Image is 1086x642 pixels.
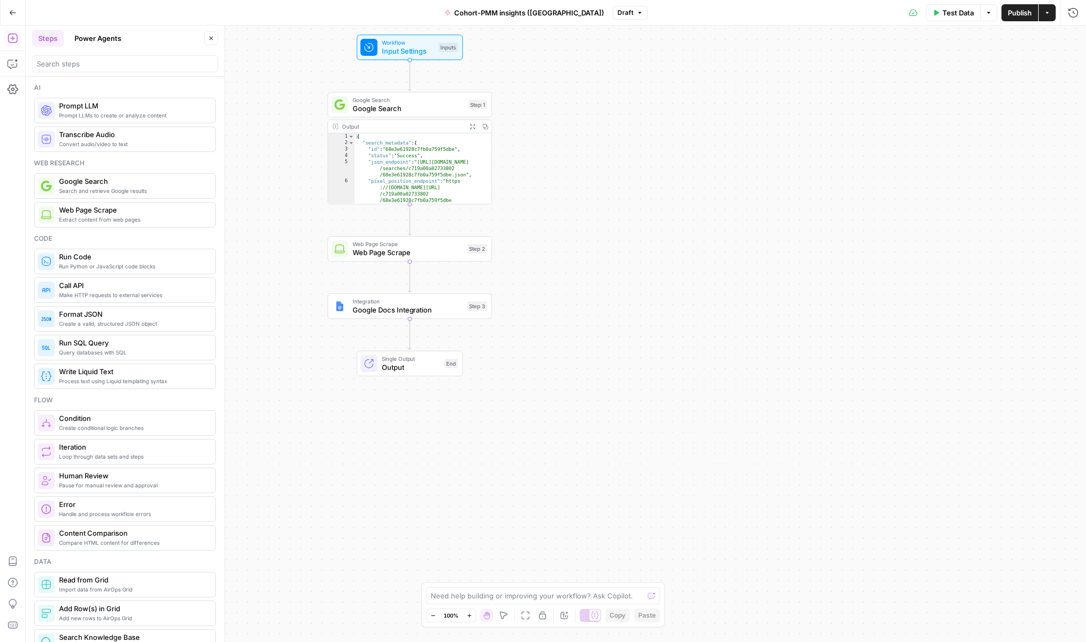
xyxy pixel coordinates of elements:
[634,609,660,622] button: Paste
[328,146,355,153] div: 3
[59,337,207,348] span: Run SQL Query
[348,133,354,140] span: Toggle code folding, rows 1 through 179
[617,8,633,18] span: Draft
[467,244,487,254] div: Step 2
[59,100,207,111] span: Prompt LLM
[59,377,207,385] span: Process text using Liquid templating syntax
[59,413,207,424] span: Condition
[467,301,487,311] div: Step 3
[438,4,611,21] button: Cohort-PMM insights ([GEOGRAPHIC_DATA])
[328,133,355,140] div: 1
[59,309,207,319] span: Format JSON
[59,280,207,291] span: Call API
[382,46,435,56] span: Input Settings
[328,140,355,146] div: 2
[59,538,207,547] span: Compare HTML content for differences
[328,236,492,261] div: Web Page ScrapeWeb Page ScrapeStep 2
[34,83,216,92] div: Ai
[59,176,207,187] span: Google Search
[1008,7,1032,18] span: Publish
[609,611,625,620] span: Copy
[408,261,412,292] g: Edge from step_2 to step_3
[59,251,207,262] span: Run Code
[353,305,463,315] span: Google Docs Integration
[408,60,412,91] g: Edge from start to step_1
[613,6,648,20] button: Draft
[59,291,207,299] span: Make HTTP requests to external services
[59,424,207,432] span: Create conditional logic branches
[59,205,207,215] span: Web Page Scrape
[34,234,216,243] div: Code
[34,557,216,567] div: Data
[328,35,492,60] div: WorkflowInput SettingsInputs
[37,58,213,69] input: Search steps
[328,293,492,319] div: IntegrationGoogle Docs IntegrationStep 3
[328,92,492,205] div: Google SearchGoogle SearchStep 1Output{ "search_metadata":{ "id":"68e3e61928c7fb0a759f5dbe", "sta...
[59,140,207,148] span: Convert audio/video to text
[353,96,464,104] span: Google Search
[59,575,207,585] span: Read from Grid
[59,215,207,224] span: Extract content from web pages
[605,609,630,622] button: Copy
[59,319,207,328] span: Create a valid, structured JSON object
[328,178,355,210] div: 6
[59,614,207,622] span: Add new rows to AirOps Grid
[59,262,207,271] span: Run Python or JavaScript code blocks
[59,129,207,140] span: Transcribe Audio
[444,611,458,620] span: 100%
[942,7,974,18] span: Test Data
[59,585,207,594] span: Import data from AirOps Grid
[382,362,440,373] span: Output
[348,140,354,146] span: Toggle code folding, rows 2 through 12
[32,30,64,47] button: Steps
[438,43,458,52] div: Inputs
[59,499,207,510] span: Error
[328,351,492,376] div: Single OutputOutputEnd
[444,359,458,368] div: End
[382,354,440,363] span: Single Output
[68,30,128,47] button: Power Agents
[59,470,207,481] span: Human Review
[468,100,487,109] div: Step 1
[59,510,207,518] span: Handle and process workflow errors
[335,301,345,311] img: Instagram%20post%20-%201%201.png
[353,297,463,306] span: Integration
[59,111,207,120] span: Prompt LLMs to create or analyze content
[59,452,207,461] span: Loop through data sets and steps
[41,533,52,543] img: vrinnnclop0vshvmafd7ip1g7ohf
[454,7,604,18] span: Cohort-PMM insights ([GEOGRAPHIC_DATA])
[59,481,207,489] span: Pause for manual review and approval
[328,159,355,178] div: 5
[34,395,216,405] div: Flow
[382,38,435,47] span: Workflow
[59,603,207,614] span: Add Row(s) in Grid
[342,122,463,131] div: Output
[59,348,207,357] span: Query databases with SQL
[926,4,980,21] button: Test Data
[328,153,355,159] div: 4
[59,528,207,538] span: Content Comparison
[408,319,412,350] g: Edge from step_3 to end
[353,247,463,258] span: Web Page Scrape
[353,103,464,114] span: Google Search
[638,611,656,620] span: Paste
[59,187,207,195] span: Search and retrieve Google results
[1001,4,1038,21] button: Publish
[59,366,207,377] span: Write Liquid Text
[408,205,412,235] g: Edge from step_1 to step_2
[353,240,463,248] span: Web Page Scrape
[59,442,207,452] span: Iteration
[34,158,216,168] div: Web research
